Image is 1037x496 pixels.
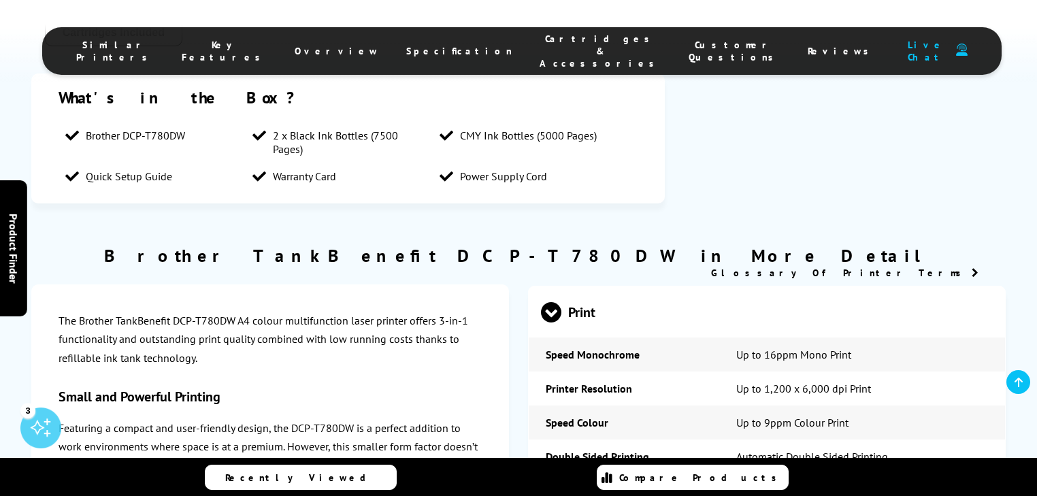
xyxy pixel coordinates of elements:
[20,403,35,418] div: 3
[31,244,1006,267] h2: Brother TankBenefit DCP-T780DW in More Detail
[903,39,949,63] span: Live Chat
[59,312,482,367] p: The Brother TankBenefit DCP-T780DW A4 colour multifunction laser printer offers 3-in-1 functional...
[273,169,336,183] span: Warranty Card
[719,406,1005,440] td: Up to 9ppm Colour Print
[529,406,719,440] td: Speed Colour
[7,213,20,283] span: Product Finder
[59,388,482,406] h3: Small and Powerful Printing
[205,465,397,490] a: Recently Viewed
[719,440,1005,474] td: Automatic Double Sided Printing
[460,129,597,142] span: CMY Ink Bottles (5000 Pages)
[719,371,1005,406] td: Up to 1,200 x 6,000 dpi Print
[86,169,172,183] span: Quick Setup Guide
[529,371,719,406] td: Printer Resolution
[619,472,784,484] span: Compare Products
[956,44,968,56] img: user-headset-duotone.svg
[225,472,380,484] span: Recently Viewed
[86,129,185,142] span: Brother DCP-T780DW
[689,39,780,63] span: Customer Questions
[540,33,661,69] span: Cartridges & Accessories
[295,45,379,57] span: Overview
[460,169,547,183] span: Power Supply Cord
[406,45,512,57] span: Specification
[182,39,267,63] span: Key Features
[59,87,638,108] div: What's in the Box?
[808,45,876,57] span: Reviews
[76,39,154,63] span: Similar Printers
[711,267,978,279] a: Glossary Of Printer Terms
[597,465,789,490] a: Compare Products
[541,286,993,337] span: Print
[529,337,719,371] td: Speed Monochrome
[273,129,426,156] span: 2 x Black Ink Bottles (7500 Pages)
[719,337,1005,371] td: Up to 16ppm Mono Print
[529,440,719,474] td: Double Sided Printing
